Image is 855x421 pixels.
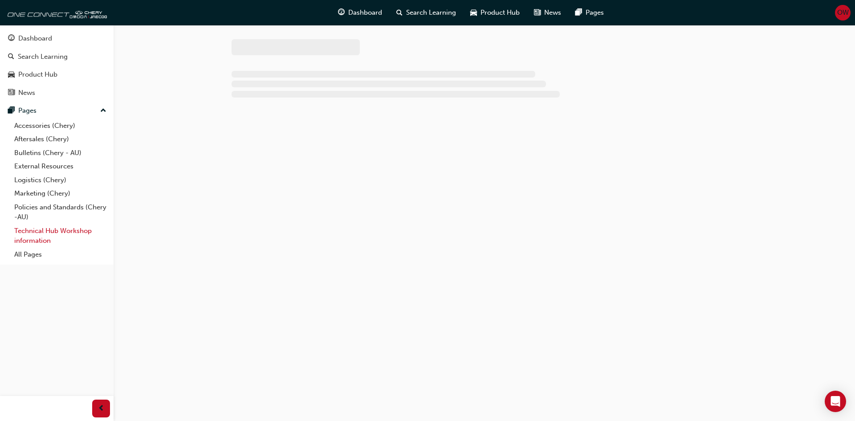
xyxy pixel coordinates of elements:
[11,119,110,133] a: Accessories (Chery)
[18,69,57,80] div: Product Hub
[100,105,106,117] span: up-icon
[825,391,846,412] div: Open Intercom Messenger
[480,8,520,18] span: Product Hub
[534,7,541,18] span: news-icon
[470,7,477,18] span: car-icon
[4,102,110,119] button: Pages
[463,4,527,22] a: car-iconProduct Hub
[11,224,110,248] a: Technical Hub Workshop information
[8,71,15,79] span: car-icon
[331,4,389,22] a: guage-iconDashboard
[11,187,110,200] a: Marketing (Chery)
[18,88,35,98] div: News
[4,29,110,102] button: DashboardSearch LearningProduct HubNews
[837,8,849,18] span: OW
[11,146,110,160] a: Bulletins (Chery - AU)
[4,49,110,65] a: Search Learning
[8,53,14,61] span: search-icon
[527,4,568,22] a: news-iconNews
[11,159,110,173] a: External Resources
[8,35,15,43] span: guage-icon
[544,8,561,18] span: News
[11,248,110,262] a: All Pages
[18,33,52,44] div: Dashboard
[18,52,68,62] div: Search Learning
[4,4,107,21] img: oneconnect
[8,89,15,97] span: news-icon
[98,403,105,414] span: prev-icon
[586,8,604,18] span: Pages
[18,106,37,116] div: Pages
[396,7,403,18] span: search-icon
[4,66,110,83] a: Product Hub
[11,132,110,146] a: Aftersales (Chery)
[568,4,611,22] a: pages-iconPages
[4,30,110,47] a: Dashboard
[389,4,463,22] a: search-iconSearch Learning
[348,8,382,18] span: Dashboard
[835,5,851,20] button: OW
[406,8,456,18] span: Search Learning
[8,107,15,115] span: pages-icon
[11,200,110,224] a: Policies and Standards (Chery -AU)
[4,85,110,101] a: News
[11,173,110,187] a: Logistics (Chery)
[575,7,582,18] span: pages-icon
[338,7,345,18] span: guage-icon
